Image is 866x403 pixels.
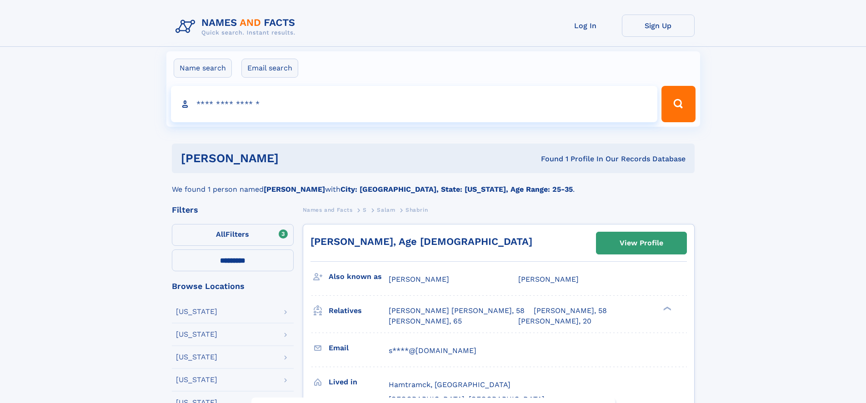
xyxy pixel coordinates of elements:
[329,374,389,390] h3: Lived in
[176,376,217,383] div: [US_STATE]
[303,204,353,215] a: Names and Facts
[622,15,695,37] a: Sign Up
[176,331,217,338] div: [US_STATE]
[661,86,695,122] button: Search Button
[549,15,622,37] a: Log In
[329,269,389,284] h3: Also known as
[661,306,672,312] div: ❯
[329,303,389,318] h3: Relatives
[172,206,294,214] div: Filters
[389,316,462,326] a: [PERSON_NAME], 65
[377,204,395,215] a: Salam
[405,207,428,213] span: Shabrin
[216,230,225,239] span: All
[534,306,607,316] a: [PERSON_NAME], 58
[172,15,303,39] img: Logo Names and Facts
[389,306,525,316] a: [PERSON_NAME] [PERSON_NAME], 58
[241,59,298,78] label: Email search
[181,153,410,164] h1: [PERSON_NAME]
[172,224,294,246] label: Filters
[176,308,217,315] div: [US_STATE]
[596,232,686,254] a: View Profile
[329,340,389,356] h3: Email
[363,204,367,215] a: S
[410,154,686,164] div: Found 1 Profile In Our Records Database
[518,275,579,284] span: [PERSON_NAME]
[172,173,695,195] div: We found 1 person named with .
[377,207,395,213] span: Salam
[264,185,325,194] b: [PERSON_NAME]
[310,236,532,247] a: [PERSON_NAME], Age [DEMOGRAPHIC_DATA]
[363,207,367,213] span: S
[172,282,294,290] div: Browse Locations
[171,86,658,122] input: search input
[340,185,573,194] b: City: [GEOGRAPHIC_DATA], State: [US_STATE], Age Range: 25-35
[176,353,217,361] div: [US_STATE]
[389,380,511,389] span: Hamtramck, [GEOGRAPHIC_DATA]
[620,233,663,254] div: View Profile
[518,316,591,326] a: [PERSON_NAME], 20
[174,59,232,78] label: Name search
[389,275,449,284] span: [PERSON_NAME]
